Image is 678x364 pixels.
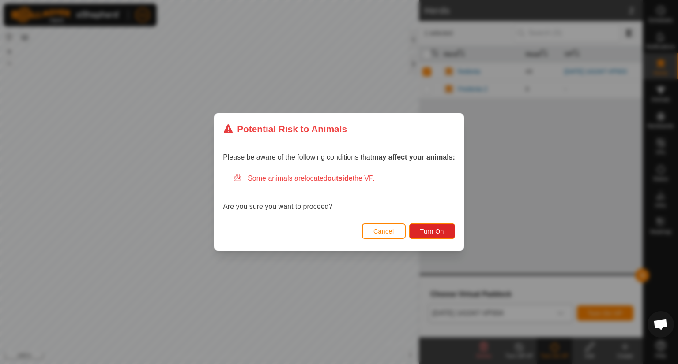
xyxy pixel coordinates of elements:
button: Cancel [362,223,406,239]
div: Potential Risk to Animals [223,122,347,136]
strong: outside [328,175,353,182]
button: Turn On [409,223,455,239]
strong: may affect your animals: [372,153,455,161]
span: Cancel [373,228,394,235]
span: Please be aware of the following conditions that [223,153,455,161]
span: located the VP. [305,175,375,182]
span: Turn On [420,228,444,235]
div: Are you sure you want to proceed? [223,173,455,212]
a: Open chat [648,311,674,338]
div: Some animals are [234,173,455,184]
